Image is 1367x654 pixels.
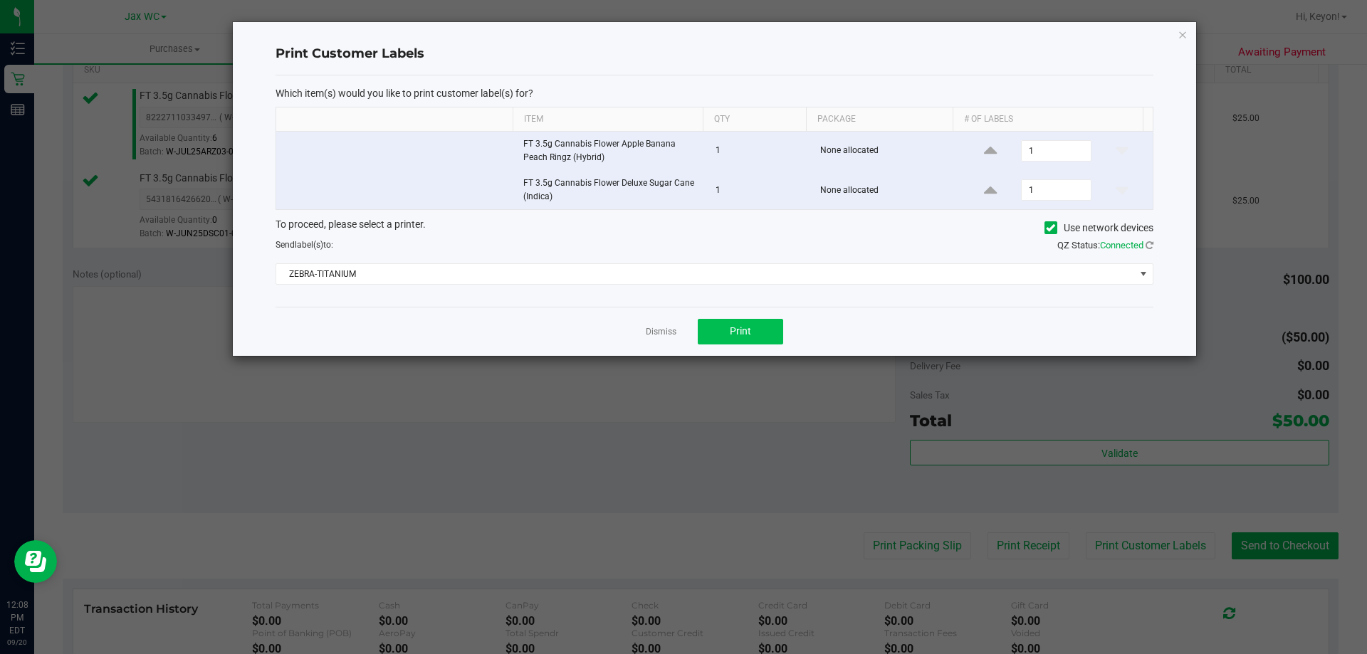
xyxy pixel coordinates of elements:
[707,132,812,171] td: 1
[295,240,323,250] span: label(s)
[707,171,812,209] td: 1
[812,132,960,171] td: None allocated
[953,107,1143,132] th: # of labels
[806,107,953,132] th: Package
[265,217,1164,238] div: To proceed, please select a printer.
[1057,240,1153,250] span: QZ Status:
[812,171,960,209] td: None allocated
[1044,221,1153,236] label: Use network devices
[276,87,1153,100] p: Which item(s) would you like to print customer label(s) for?
[698,319,783,344] button: Print
[730,325,751,337] span: Print
[276,240,333,250] span: Send to:
[1100,240,1143,250] span: Connected
[513,107,703,132] th: Item
[276,264,1135,284] span: ZEBRA-TITANIUM
[646,326,676,338] a: Dismiss
[14,540,57,583] iframe: Resource center
[515,171,707,209] td: FT 3.5g Cannabis Flower Deluxe Sugar Cane (Indica)
[276,45,1153,63] h4: Print Customer Labels
[515,132,707,171] td: FT 3.5g Cannabis Flower Apple Banana Peach Ringz (Hybrid)
[703,107,806,132] th: Qty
